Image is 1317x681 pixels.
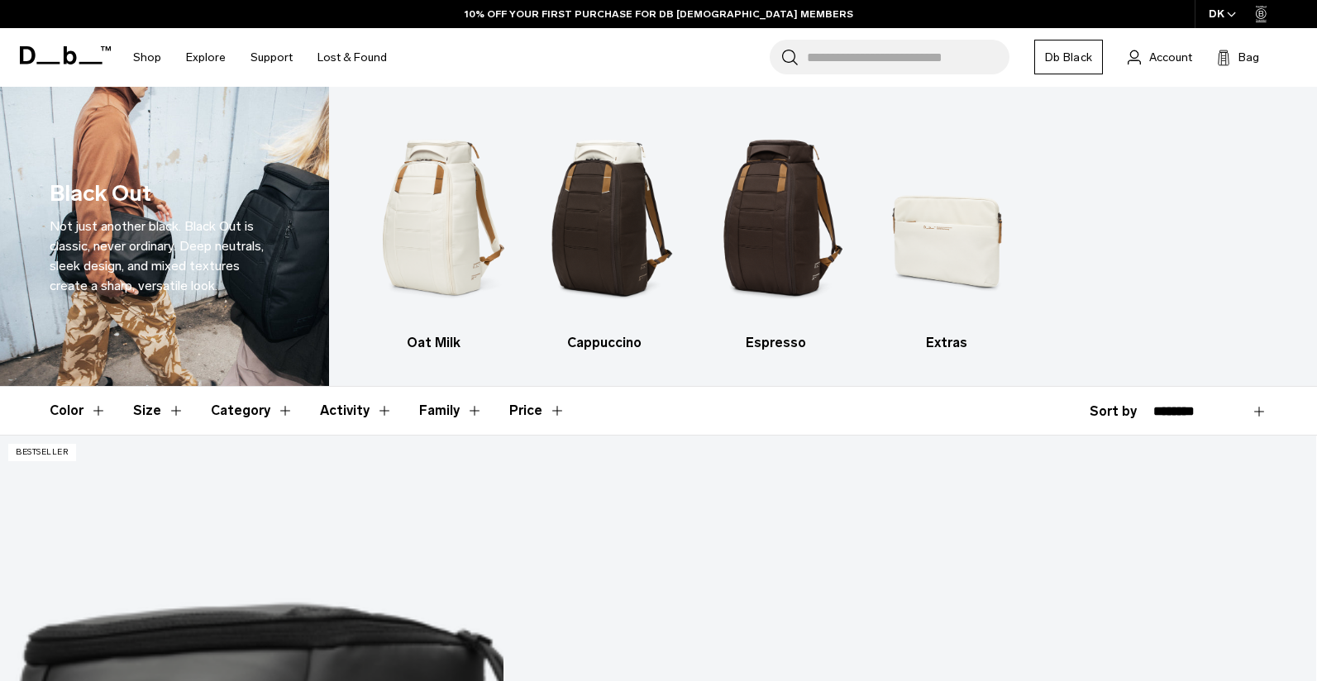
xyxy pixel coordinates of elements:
p: Not just another black. Black Out is classic, never ordinary. Deep neutrals, sleek design, and mi... [50,217,279,296]
a: Explore [186,28,226,87]
img: Db [533,112,675,325]
a: Account [1128,47,1192,67]
h3: Cappuccino [533,333,675,353]
img: Db [704,112,847,325]
button: Toggle Filter [320,387,393,435]
a: Db Extras [876,112,1018,353]
p: Bestseller [8,444,76,461]
h3: Extras [876,333,1018,353]
nav: Main Navigation [121,28,399,87]
li: 4 / 4 [876,112,1018,353]
a: Shop [133,28,161,87]
a: Db Espresso [704,112,847,353]
button: Toggle Price [509,387,565,435]
button: Toggle Filter [133,387,184,435]
h1: Black Out [50,177,151,211]
button: Bag [1217,47,1259,67]
button: Toggle Filter [419,387,483,435]
a: 10% OFF YOUR FIRST PURCHASE FOR DB [DEMOGRAPHIC_DATA] MEMBERS [465,7,853,21]
button: Toggle Filter [50,387,107,435]
button: Toggle Filter [211,387,293,435]
li: 1 / 4 [362,112,504,353]
a: Db Black [1034,40,1103,74]
img: Db [362,112,504,325]
img: Db [876,112,1018,325]
h3: Oat Milk [362,333,504,353]
a: Support [251,28,293,87]
a: Db Cappuccino [533,112,675,353]
h3: Espresso [704,333,847,353]
span: Bag [1238,49,1259,66]
li: 2 / 4 [533,112,675,353]
a: Lost & Found [317,28,387,87]
li: 3 / 4 [704,112,847,353]
span: Account [1149,49,1192,66]
a: Db Oat Milk [362,112,504,353]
